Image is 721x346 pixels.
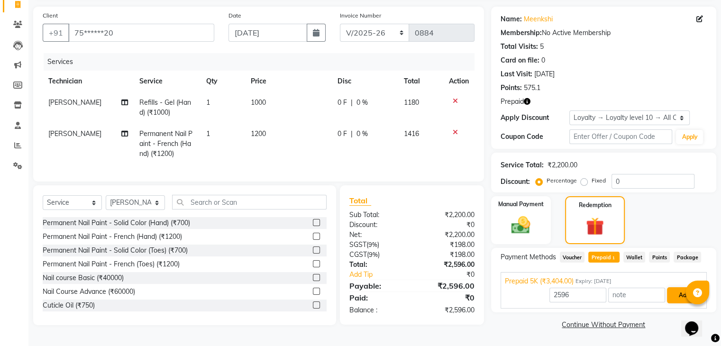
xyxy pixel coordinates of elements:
[501,177,530,187] div: Discount:
[43,218,190,228] div: Permanent Nail Paint - Solid Color (Hand) (₹700)
[412,240,482,250] div: ₹198.00
[349,250,367,259] span: CGST
[498,200,544,209] label: Manual Payment
[676,130,703,144] button: Apply
[172,195,327,209] input: Search or Scan
[412,210,482,220] div: ₹2,200.00
[68,24,214,42] input: Search by Name/Mobile/Email/Code
[579,201,611,209] label: Redemption
[404,98,419,107] span: 1180
[404,129,419,138] span: 1416
[351,129,353,139] span: |
[139,98,191,117] span: Refills - Gel (Hand) (₹1000)
[501,28,542,38] div: Membership:
[623,252,646,263] span: Wallet
[608,288,665,302] input: note
[48,129,101,138] span: [PERSON_NAME]
[342,270,423,280] a: Add Tip
[342,260,412,270] div: Total:
[423,270,481,280] div: ₹0
[592,176,606,185] label: Fixed
[412,292,482,303] div: ₹0
[251,98,266,107] span: 1000
[569,129,673,144] input: Enter Offer / Coupon Code
[501,83,522,93] div: Points:
[398,71,443,92] th: Total
[649,252,670,263] span: Points
[342,240,412,250] div: ( )
[43,259,180,269] div: Permanent Nail Paint - French (Toes) (₹1200)
[43,273,124,283] div: Nail course Basic (₹40000)
[443,71,475,92] th: Action
[43,287,135,297] div: Nail Course Advance (₹60000)
[338,129,347,139] span: 0 F
[356,98,368,108] span: 0 %
[667,287,702,303] button: Add
[245,71,332,92] th: Price
[493,320,714,330] a: Continue Without Payment
[134,71,201,92] th: Service
[611,255,616,261] span: 1
[43,232,182,242] div: Permanent Nail Paint - French (Hand) (₹1200)
[524,83,540,93] div: 575.1
[43,246,188,255] div: Permanent Nail Paint - Solid Color (Toes) (₹700)
[575,277,611,285] span: Expiry: [DATE]
[139,129,192,158] span: Permanent Nail Paint - French (Hand) (₹1200)
[501,132,569,142] div: Coupon Code
[412,220,482,230] div: ₹0
[43,71,134,92] th: Technician
[412,230,482,240] div: ₹2,200.00
[549,288,606,302] input: Amount
[412,260,482,270] div: ₹2,596.00
[342,230,412,240] div: Net:
[534,69,555,79] div: [DATE]
[560,252,585,263] span: Voucher
[541,55,545,65] div: 0
[351,98,353,108] span: |
[681,308,712,337] iframe: chat widget
[332,71,398,92] th: Disc
[349,240,366,249] span: SGST
[342,292,412,303] div: Paid:
[501,55,539,65] div: Card on file:
[48,98,101,107] span: [PERSON_NAME]
[228,11,241,20] label: Date
[369,251,378,258] span: 9%
[338,98,347,108] span: 0 F
[201,71,245,92] th: Qty
[505,276,574,286] span: Prepaid 5K (₹3,404.00)
[412,250,482,260] div: ₹198.00
[43,11,58,20] label: Client
[501,69,532,79] div: Last Visit:
[206,129,210,138] span: 1
[206,98,210,107] span: 1
[342,305,412,315] div: Balance :
[674,252,701,263] span: Package
[548,160,577,170] div: ₹2,200.00
[505,214,536,236] img: _cash.svg
[580,215,610,237] img: _gift.svg
[501,252,556,262] span: Payment Methods
[501,97,524,107] span: Prepaid
[43,24,69,42] button: +91
[251,129,266,138] span: 1200
[342,210,412,220] div: Sub Total:
[501,113,569,123] div: Apply Discount
[349,196,371,206] span: Total
[43,300,95,310] div: Cuticle Oil (₹750)
[501,42,538,52] div: Total Visits:
[412,305,482,315] div: ₹2,596.00
[340,11,381,20] label: Invoice Number
[368,241,377,248] span: 9%
[356,129,368,139] span: 0 %
[524,14,553,24] a: Meenkshi
[44,53,482,71] div: Services
[342,280,412,291] div: Payable:
[342,250,412,260] div: ( )
[342,220,412,230] div: Discount:
[540,42,544,52] div: 5
[501,160,544,170] div: Service Total:
[412,280,482,291] div: ₹2,596.00
[588,252,619,263] span: Prepaid
[501,14,522,24] div: Name:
